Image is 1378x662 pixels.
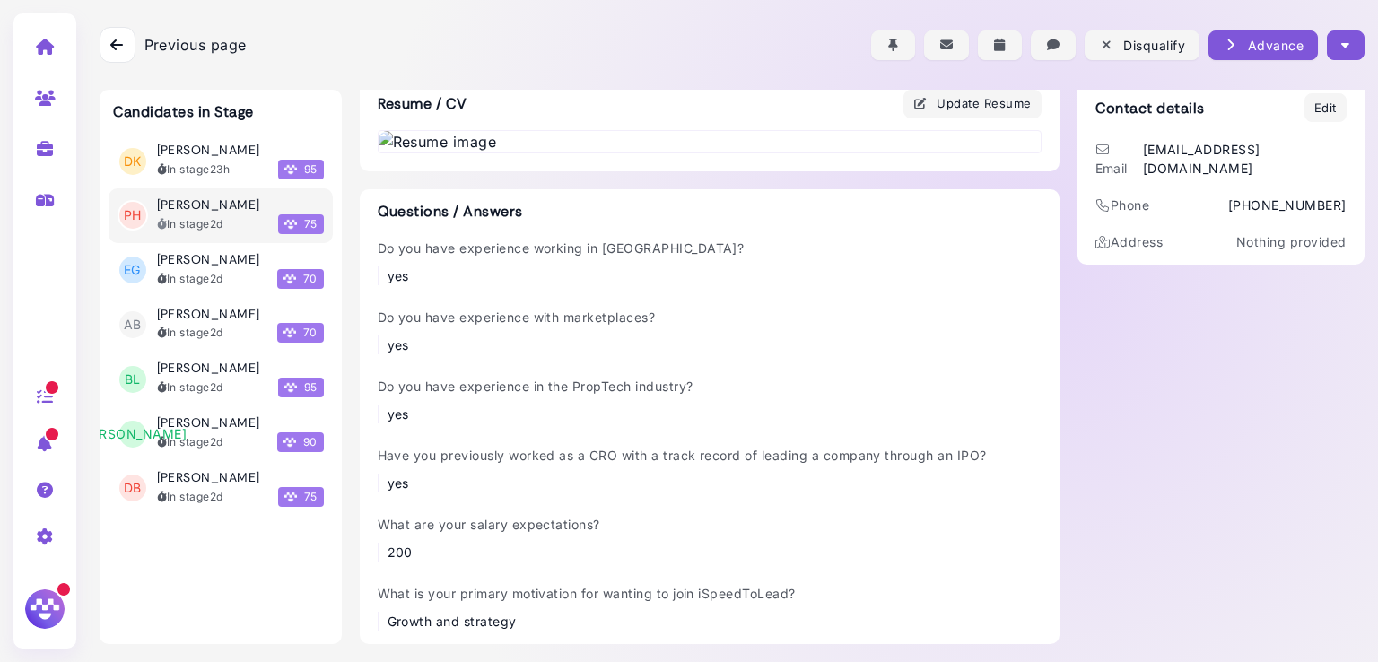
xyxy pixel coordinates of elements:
[1095,100,1205,117] h3: Contact details
[1095,196,1150,214] div: Phone
[388,405,693,423] div: yes
[210,326,223,339] time: 2025-08-19T17:05:39.870Z
[379,131,1041,152] img: Resume image
[378,308,656,354] div: Do you have experience with marketplaces?
[378,239,745,285] div: Do you have experience working in [GEOGRAPHIC_DATA]?
[277,268,324,288] span: 70
[119,311,146,338] span: AB
[22,587,67,632] img: Megan
[388,335,656,354] div: yes
[378,203,1042,220] h3: Questions / Answers
[1208,30,1318,60] button: Advance
[119,202,146,229] span: PH
[210,271,223,284] time: 2025-08-19T19:44:34.986Z
[284,163,297,176] img: Megan Score
[113,103,254,120] h3: Candidates in Stage
[157,270,223,286] div: In stage
[157,434,223,450] div: In stage
[278,486,324,506] span: 75
[1095,140,1138,178] div: Email
[388,612,796,631] div: Growth and strategy
[388,474,987,492] div: yes
[1314,100,1337,118] div: Edit
[378,377,693,423] div: Do you have experience in the PropTech industry?
[210,489,223,502] time: 2025-08-19T15:45:42.600Z
[278,213,324,233] span: 75
[388,266,745,285] div: yes
[283,272,296,284] img: Megan Score
[283,327,296,339] img: Megan Score
[378,446,987,492] div: Have you previously worked as a CRO with a track record of leading a company through an IPO?
[278,378,324,397] span: 95
[388,543,600,562] div: 200
[1099,36,1185,55] div: Disqualify
[100,27,247,63] a: Previous page
[157,415,260,431] h3: [PERSON_NAME]
[119,475,146,501] span: DB
[157,379,223,396] div: In stage
[1228,196,1347,214] div: [PHONE_NUMBER]
[119,257,146,283] span: EG
[210,435,223,449] time: 2025-08-19T15:48:55.011Z
[157,470,260,485] h3: [PERSON_NAME]
[157,325,223,341] div: In stage
[210,216,223,230] time: 2025-08-20T01:57:11.196Z
[1304,93,1347,122] button: Edit
[378,584,796,631] div: What is your primary motivation for wanting to join iSpeedToLead?
[277,323,324,343] span: 70
[119,420,146,447] span: [PERSON_NAME]
[157,361,260,376] h3: [PERSON_NAME]
[157,488,223,504] div: In stage
[157,197,260,213] h3: [PERSON_NAME]
[1223,36,1304,55] div: Advance
[144,34,247,56] span: Previous page
[119,147,146,174] span: DK
[378,515,600,562] div: What are your salary expectations?
[157,161,231,178] div: In stage
[210,380,223,394] time: 2025-08-19T15:51:05.109Z
[157,143,260,158] h3: [PERSON_NAME]
[157,215,223,231] div: In stage
[1095,232,1164,251] div: Address
[157,306,260,321] h3: [PERSON_NAME]
[1085,30,1199,60] button: Disqualify
[278,160,324,179] span: 95
[283,436,296,449] img: Megan Score
[284,490,297,502] img: Megan Score
[1143,140,1347,178] div: [EMAIL_ADDRESS][DOMAIN_NAME]
[284,217,297,230] img: Megan Score
[277,432,324,452] span: 90
[1236,232,1347,251] p: Nothing provided
[119,365,146,392] span: BL
[157,251,260,266] h3: [PERSON_NAME]
[210,162,230,176] time: 2025-08-21T14:19:03.846Z
[284,381,297,394] img: Megan Score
